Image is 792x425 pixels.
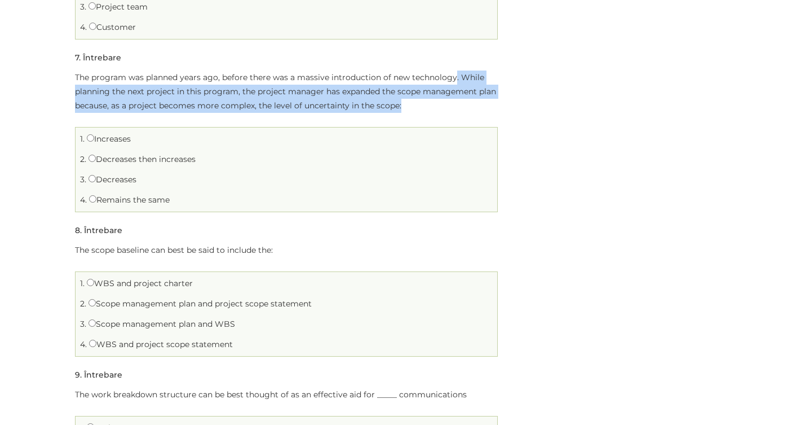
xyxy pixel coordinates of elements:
[89,340,96,347] input: WBS and project scope statement
[75,225,80,235] span: 8
[89,2,96,10] input: Project team
[80,134,85,144] span: 1.
[87,134,94,142] input: Increases
[80,22,87,32] span: 4.
[89,174,136,185] label: Decreases
[89,299,96,306] input: Scope management plan and project scope statement
[89,22,136,32] label: Customer
[75,71,498,113] p: The program was planned years ago, before there was a massive introduction of new technology. Whi...
[87,134,131,144] label: Increases
[89,339,233,349] label: WBS and project scope statement
[89,2,148,12] label: Project team
[75,371,122,379] h5: . Întrebare
[75,388,498,402] p: The work breakdown structure can be best thought of as an effective aid for _____ communications
[80,339,87,349] span: 4.
[75,243,498,257] p: The scope baseline can best be said to include the:
[89,23,96,30] input: Customer
[75,54,121,62] h5: . Întrebare
[89,319,235,329] label: Scope management plan and WBS
[75,370,80,380] span: 9
[89,319,96,327] input: Scope management plan and WBS
[87,279,94,286] input: WBS and project charter
[80,2,86,12] span: 3.
[89,175,96,182] input: Decreases
[80,278,85,288] span: 1.
[89,155,96,162] input: Decreases then increases
[75,226,122,235] h5: . Întrebare
[87,278,193,288] label: WBS and project charter
[80,174,86,185] span: 3.
[75,52,79,63] span: 7
[89,299,312,309] label: Scope management plan and project scope statement
[89,195,96,203] input: Remains the same
[80,299,86,309] span: 2.
[80,195,87,205] span: 4.
[80,319,86,329] span: 3.
[80,154,86,164] span: 2.
[89,195,170,205] label: Remains the same
[89,154,196,164] label: Decreases then increases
